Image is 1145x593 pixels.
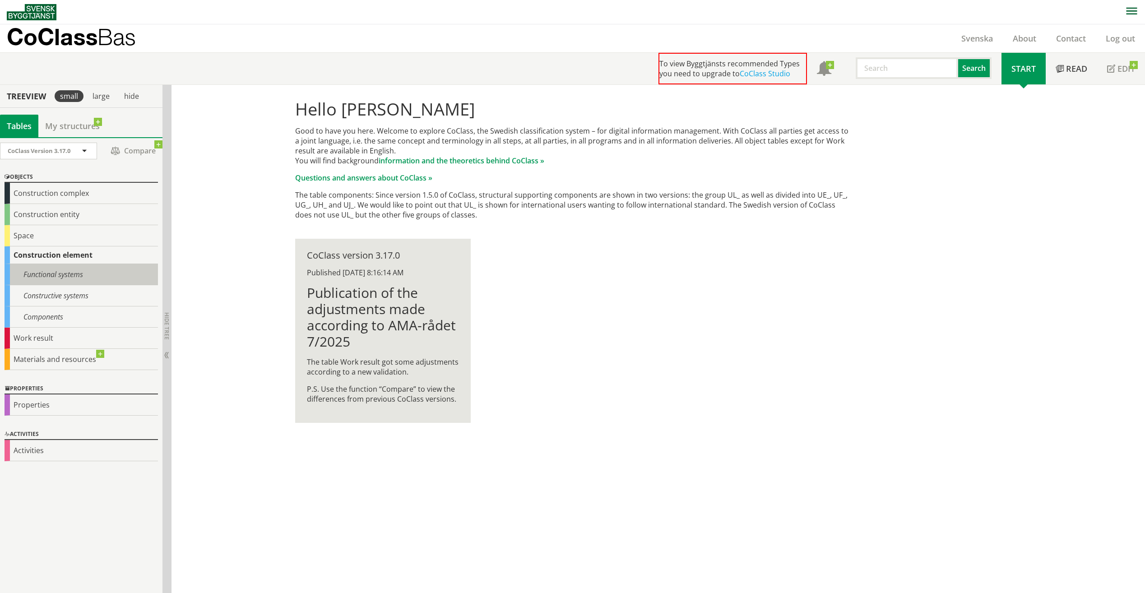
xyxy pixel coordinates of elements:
[1003,33,1046,44] a: About
[87,90,115,102] div: large
[5,285,158,306] div: Constructive systems
[5,306,158,328] div: Components
[5,204,158,225] div: Construction entity
[5,394,158,416] div: Properties
[5,429,158,440] div: Activities
[295,190,850,220] p: The table components: Since version 1.5.0 of CoClass, structural supporting components are shown ...
[7,24,155,52] a: CoClassBas
[295,126,850,166] p: Good to have you here. Welcome to explore CoClass, the Swedish classification system – for digita...
[951,33,1003,44] a: Svenska
[5,349,158,370] div: Materials and resources
[1097,53,1145,84] a: Edit
[307,384,459,404] p: P.S. Use the function “Compare” to view the differences from previous CoClass versions.
[1011,63,1036,74] span: Start
[295,173,432,183] a: Questions and answers about CoClass »
[5,328,158,349] div: Work result
[307,250,459,260] div: CoClass version 3.17.0
[2,91,51,101] div: Treeview
[5,183,158,204] div: Construction complex
[5,384,158,394] div: Properties
[5,225,158,246] div: Space
[1046,33,1096,44] a: Contact
[658,53,807,84] div: To view Byggtjänsts recommended Types you need to upgrade to
[856,57,958,79] input: Search
[5,246,158,264] div: Construction element
[1001,53,1046,84] a: Start
[8,147,70,155] span: CoClass Version 3.17.0
[119,90,144,102] div: hide
[817,62,831,77] span: Notifications
[97,23,136,50] span: Bas
[307,357,459,377] p: The table Work result got some adjustments according to a new validation.
[307,285,459,350] h1: Publication of the adjustments made according to AMA-rådet 7/2025
[7,32,136,42] p: CoClass
[5,264,158,285] div: Functional systems
[1046,53,1097,84] a: Read
[379,156,544,166] a: information and the theoretics behind CoClass »
[55,90,83,102] div: small
[958,57,992,79] button: Search
[163,312,171,340] span: Hide tree
[740,69,790,79] a: CoClass Studio
[5,172,158,183] div: Objects
[1066,63,1087,74] span: Read
[1117,63,1135,74] span: Edit
[1096,33,1145,44] a: Log out
[307,268,459,278] div: Published [DATE] 8:16:14 AM
[7,4,56,20] img: Svensk Byggtjänst
[38,115,107,137] a: My structures
[5,440,158,461] div: Activities
[106,143,160,159] span: Compare
[295,99,850,119] h1: Hello [PERSON_NAME]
